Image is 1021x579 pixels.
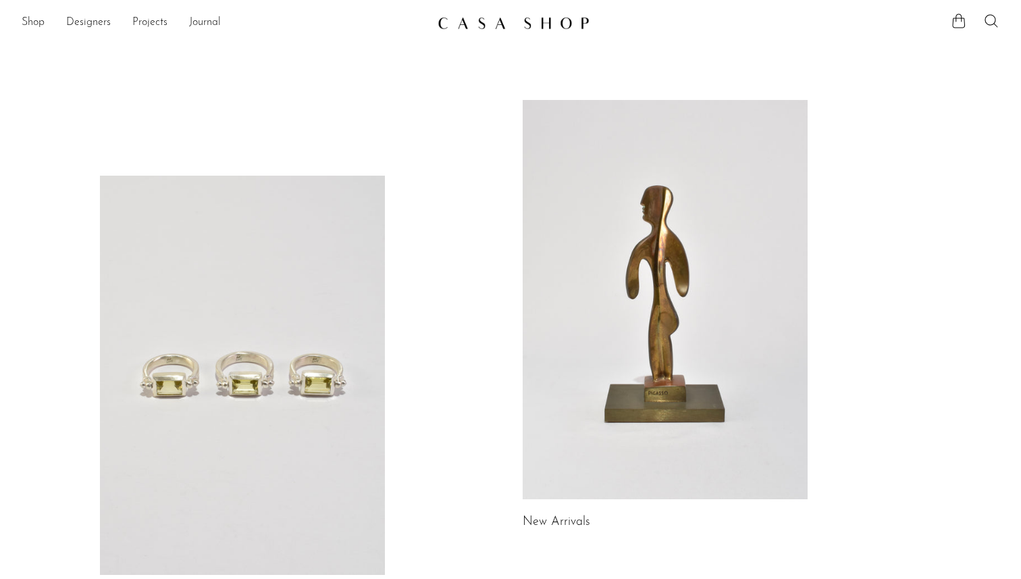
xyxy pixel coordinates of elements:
[132,14,167,32] a: Projects
[22,11,427,34] nav: Desktop navigation
[189,14,221,32] a: Journal
[523,516,590,528] a: New Arrivals
[22,14,45,32] a: Shop
[66,14,111,32] a: Designers
[22,11,427,34] ul: NEW HEADER MENU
